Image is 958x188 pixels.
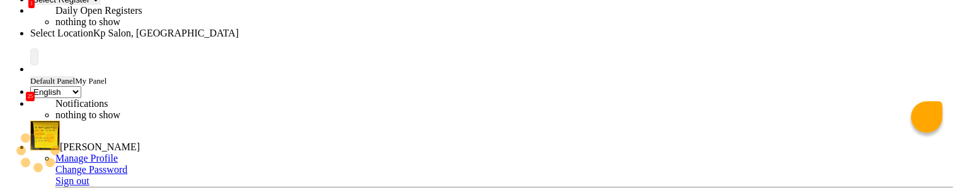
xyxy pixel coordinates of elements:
a: Manage Profile [55,153,118,163]
a: Sign out [55,175,89,186]
span: 25 [26,92,35,101]
span: [PERSON_NAME] [60,141,140,152]
span: Default Panel [30,76,75,86]
a: Change Password [55,164,127,175]
div: Daily Open Registers [55,5,370,16]
div: Notifications [55,98,370,109]
li: nothing to show [55,109,370,121]
li: nothing to show [55,16,370,28]
span: My Panel [75,76,106,86]
img: Dhiraj Mokal [30,121,60,150]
